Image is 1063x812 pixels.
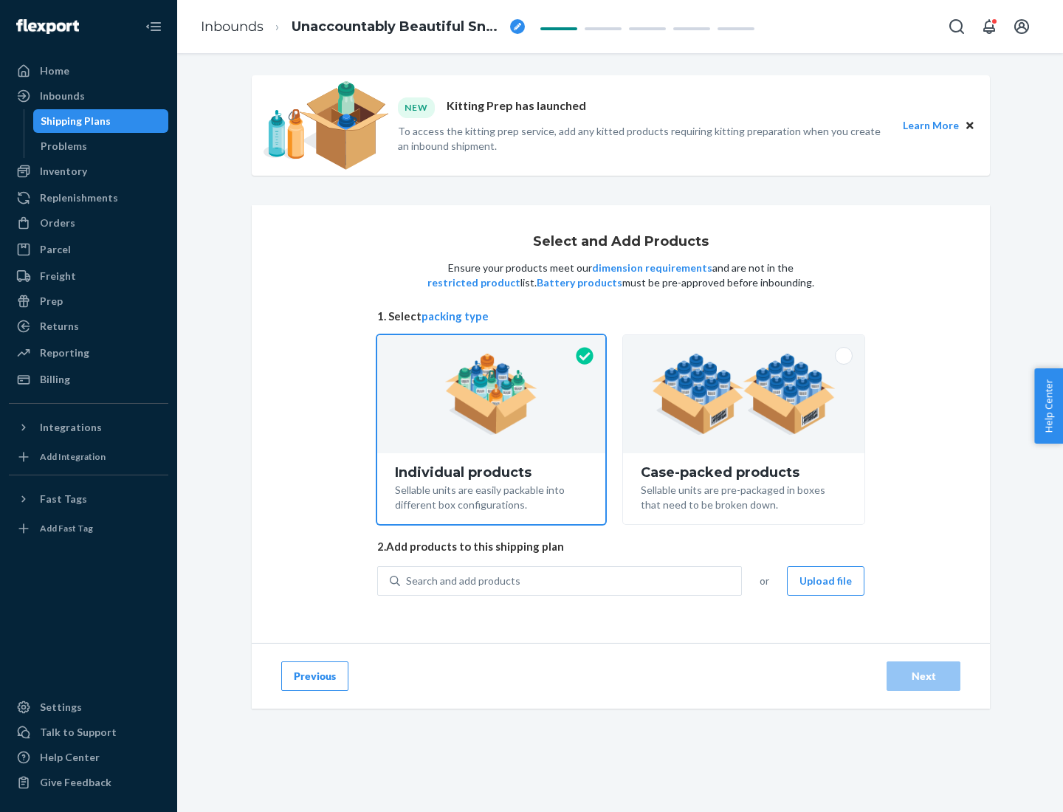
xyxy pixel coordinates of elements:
button: dimension requirements [592,261,712,275]
button: Next [887,661,960,691]
button: Battery products [537,275,622,290]
div: Returns [40,319,79,334]
button: Upload file [787,566,864,596]
img: individual-pack.facf35554cb0f1810c75b2bd6df2d64e.png [445,354,537,435]
span: or [760,574,769,588]
button: Open Search Box [942,12,971,41]
button: Integrations [9,416,168,439]
span: 2. Add products to this shipping plan [377,539,864,554]
div: Give Feedback [40,775,111,790]
div: Billing [40,372,70,387]
div: Replenishments [40,190,118,205]
div: Add Integration [40,450,106,463]
div: Orders [40,216,75,230]
a: Settings [9,695,168,719]
a: Freight [9,264,168,288]
p: Ensure your products meet our and are not in the list. must be pre-approved before inbounding. [426,261,816,290]
span: 1. Select [377,309,864,324]
a: Home [9,59,168,83]
div: Inventory [40,164,87,179]
span: Unaccountably Beautiful Snowshoe [292,18,504,37]
a: Parcel [9,238,168,261]
button: Learn More [903,117,959,134]
div: Settings [40,700,82,715]
button: packing type [422,309,489,324]
a: Help Center [9,746,168,769]
button: Open account menu [1007,12,1036,41]
a: Shipping Plans [33,109,169,133]
div: Individual products [395,465,588,480]
div: Reporting [40,345,89,360]
p: Kitting Prep has launched [447,97,586,117]
div: Parcel [40,242,71,257]
div: Sellable units are easily packable into different box configurations. [395,480,588,512]
a: Replenishments [9,186,168,210]
div: Problems [41,139,87,154]
a: Billing [9,368,168,391]
a: Reporting [9,341,168,365]
a: Add Fast Tag [9,517,168,540]
a: Returns [9,314,168,338]
a: Inbounds [9,84,168,108]
div: Shipping Plans [41,114,111,128]
a: Add Integration [9,445,168,469]
div: Talk to Support [40,725,117,740]
div: Next [899,669,948,684]
div: Freight [40,269,76,283]
div: Fast Tags [40,492,87,506]
a: Inbounds [201,18,264,35]
div: NEW [398,97,435,117]
a: Problems [33,134,169,158]
button: Previous [281,661,348,691]
div: Add Fast Tag [40,522,93,534]
div: Sellable units are pre-packaged in boxes that need to be broken down. [641,480,847,512]
a: Inventory [9,159,168,183]
button: Fast Tags [9,487,168,511]
h1: Select and Add Products [533,235,709,250]
a: Orders [9,211,168,235]
div: Case-packed products [641,465,847,480]
div: Search and add products [406,574,520,588]
a: Prep [9,289,168,313]
button: restricted product [427,275,520,290]
img: case-pack.59cecea509d18c883b923b81aeac6d0b.png [652,354,836,435]
button: Open notifications [974,12,1004,41]
button: Close [962,117,978,134]
div: Inbounds [40,89,85,103]
button: Give Feedback [9,771,168,794]
ol: breadcrumbs [189,5,537,49]
button: Close Navigation [139,12,168,41]
p: To access the kitting prep service, add any kitted products requiring kitting preparation when yo... [398,124,890,154]
img: Flexport logo [16,19,79,34]
a: Talk to Support [9,720,168,744]
div: Prep [40,294,63,309]
div: Integrations [40,420,102,435]
div: Home [40,63,69,78]
button: Help Center [1034,368,1063,444]
div: Help Center [40,750,100,765]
